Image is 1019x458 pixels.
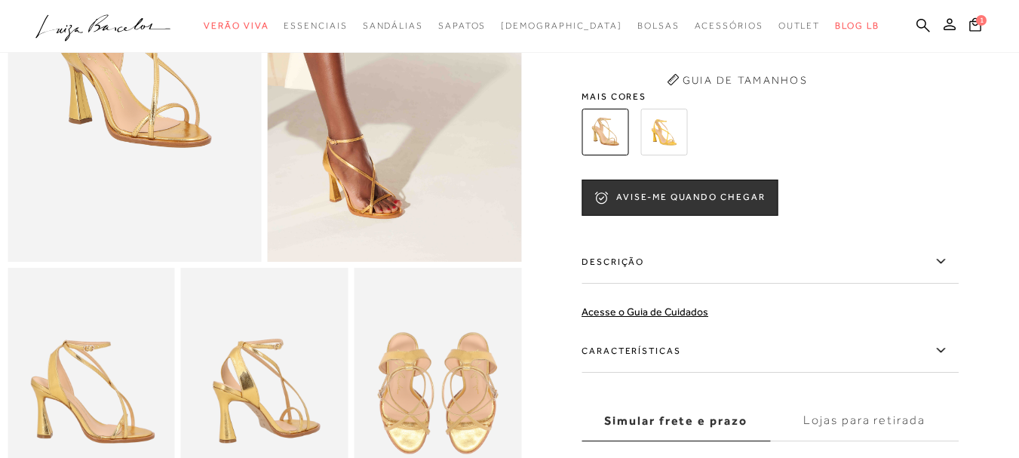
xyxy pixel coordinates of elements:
[204,20,269,31] span: Verão Viva
[501,20,622,31] span: [DEMOGRAPHIC_DATA]
[835,20,879,31] span: BLOG LB
[363,20,423,31] span: Sandálias
[284,12,347,40] a: categoryNavScreenReaderText
[661,68,812,92] button: Guia de Tamanhos
[695,20,763,31] span: Acessórios
[582,306,708,318] a: Acesse o Guia de Cuidados
[438,20,486,31] span: Sapatos
[363,12,423,40] a: categoryNavScreenReaderText
[582,329,959,373] label: Características
[438,12,486,40] a: categoryNavScreenReaderText
[284,20,347,31] span: Essenciais
[582,180,778,216] button: AVISE-ME QUANDO CHEGAR
[976,15,987,26] span: 1
[778,12,821,40] a: categoryNavScreenReaderText
[835,12,879,40] a: BLOG LB
[770,401,959,441] label: Lojas para retirada
[582,109,628,155] img: SANDÁLIA DE TIRAS DOURADAS E SALTO FLARE ALTO
[965,17,986,37] button: 1
[501,12,622,40] a: noSubCategoriesText
[637,20,680,31] span: Bolsas
[582,92,959,101] span: Mais cores
[582,240,959,284] label: Descrição
[778,20,821,31] span: Outlet
[695,12,763,40] a: categoryNavScreenReaderText
[582,401,770,441] label: Simular frete e prazo
[640,109,687,155] img: SANDÁLIA DE TIRAS EM COURO AMARELO HONEY E SALTO FLARE ALTO
[637,12,680,40] a: categoryNavScreenReaderText
[204,12,269,40] a: categoryNavScreenReaderText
